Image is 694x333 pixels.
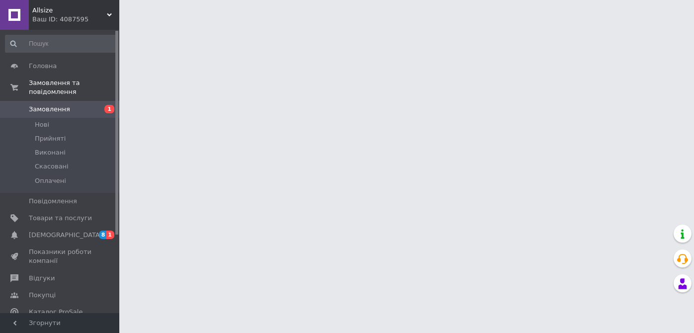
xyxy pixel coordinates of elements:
[29,291,56,300] span: Покупці
[29,105,70,114] span: Замовлення
[29,248,92,265] span: Показники роботи компанії
[35,134,66,143] span: Прийняті
[99,231,107,239] span: 8
[29,214,92,223] span: Товари та послуги
[32,15,119,24] div: Ваш ID: 4087595
[35,148,66,157] span: Виконані
[5,35,117,53] input: Пошук
[29,79,119,96] span: Замовлення та повідомлення
[29,231,102,240] span: [DEMOGRAPHIC_DATA]
[29,274,55,283] span: Відгуки
[29,197,77,206] span: Повідомлення
[35,176,66,185] span: Оплачені
[106,231,114,239] span: 1
[104,105,114,113] span: 1
[35,120,49,129] span: Нові
[35,162,69,171] span: Скасовані
[29,62,57,71] span: Головна
[32,6,107,15] span: Allsize
[29,308,83,317] span: Каталог ProSale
